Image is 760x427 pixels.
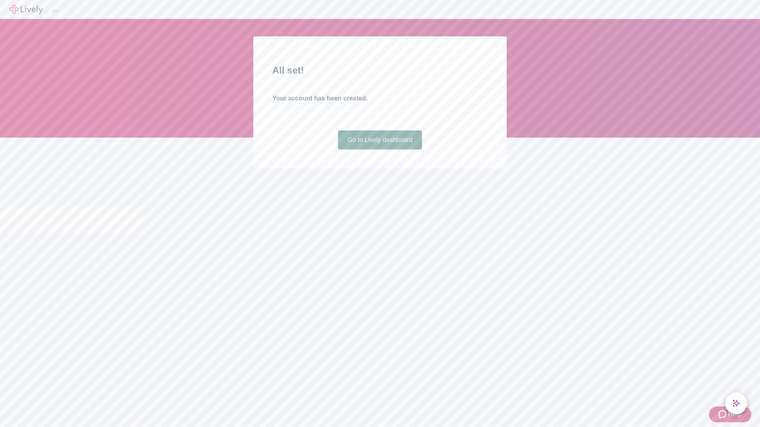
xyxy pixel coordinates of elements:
[338,130,422,149] a: Go to Lively dashboard
[718,410,728,419] svg: Zendesk support icon
[709,406,751,422] button: Zendesk support iconHelp
[52,10,59,12] button: Log out
[725,392,747,414] button: chat
[272,63,488,77] h2: All set!
[728,410,742,419] span: Help
[272,94,488,103] h4: Your account has been created.
[732,399,740,407] svg: Lively AI Assistant
[9,5,43,14] img: Lively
